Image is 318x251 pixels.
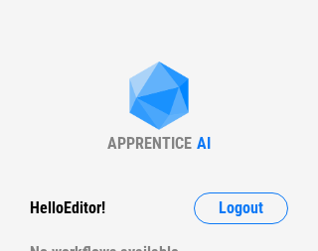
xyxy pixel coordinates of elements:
[197,134,211,153] div: AI
[107,134,192,153] div: APPRENTICE
[194,192,288,224] button: Logout
[219,200,263,216] span: Logout
[119,62,199,134] img: Apprentice AI
[30,192,105,224] div: Hello Editor !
